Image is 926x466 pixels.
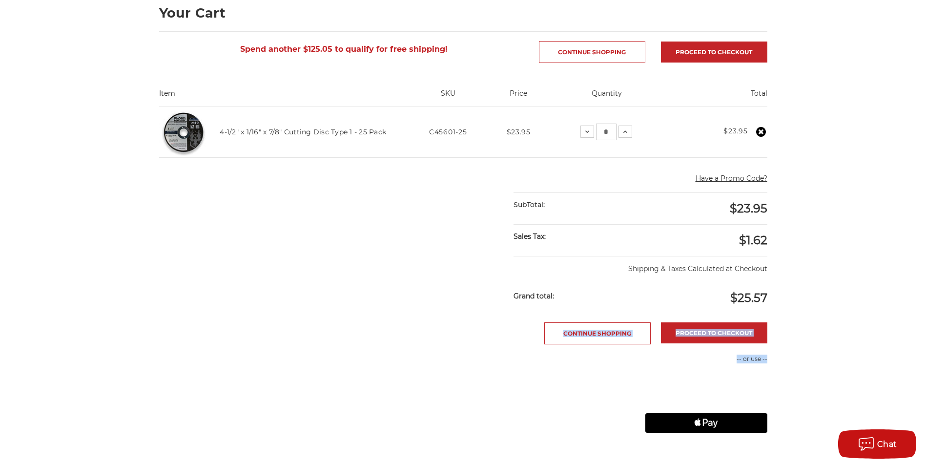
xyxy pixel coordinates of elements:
[539,41,645,63] a: Continue Shopping
[240,44,448,54] span: Spend another $125.05 to qualify for free shipping!
[405,88,491,106] th: SKU
[514,232,546,241] strong: Sales Tax:
[661,322,767,343] a: Proceed to checkout
[645,374,767,393] iframe: PayPal-paypal
[668,88,767,106] th: Total
[739,233,767,247] span: $1.62
[546,88,668,106] th: Quantity
[220,127,386,136] a: 4-1/2" x 1/16" x 7/8" Cutting Disc Type 1 - 25 Pack
[596,124,617,140] input: 4-1/2" x 1/16" x 7/8" Cutting Disc Type 1 - 25 Pack Quantity:
[730,291,767,305] span: $25.57
[696,173,767,184] button: Have a Promo Code?
[544,322,651,344] a: Continue Shopping
[730,201,767,215] span: $23.95
[838,429,916,459] button: Chat
[491,88,546,106] th: Price
[877,440,897,449] span: Chat
[159,6,767,20] h1: Your Cart
[514,292,554,300] strong: Grand total:
[723,127,747,135] strong: $23.95
[661,42,767,63] a: Proceed to checkout
[645,355,767,363] p: -- or use --
[159,107,208,156] img: 4-1/2" x 1/16" x 7/8" Cutting Disc Type 1 - 25 Pack
[159,88,405,106] th: Item
[429,127,467,136] span: C45601-25
[514,193,640,217] div: SubTotal:
[507,127,531,136] span: $23.95
[514,256,767,274] p: Shipping & Taxes Calculated at Checkout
